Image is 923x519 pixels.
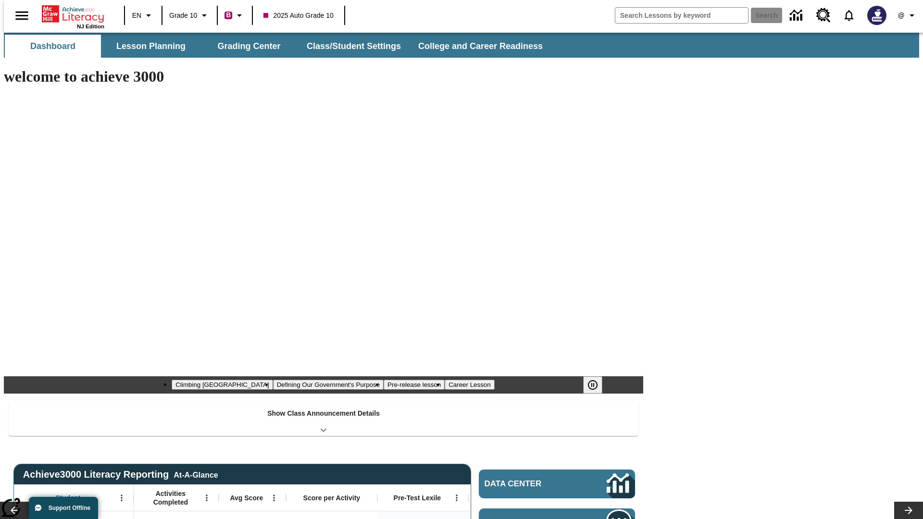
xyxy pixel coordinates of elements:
div: Home [42,3,104,29]
p: Show Class Announcement Details [267,408,380,419]
button: Slide 2 Defining Our Government's Purpose [273,380,384,390]
a: Data Center [479,470,635,498]
button: Dashboard [5,35,101,58]
span: Pre-Test Lexile [394,494,441,502]
button: Class/Student Settings [299,35,409,58]
a: Data Center [784,2,811,29]
div: SubNavbar [4,33,919,58]
button: Grading Center [201,35,297,58]
div: At-A-Glance [174,469,218,480]
h1: welcome to achieve 3000 [4,68,643,86]
span: EN [132,11,141,21]
button: Pause [583,376,602,394]
button: Boost Class color is violet red. Change class color [221,7,249,24]
button: Lesson Planning [103,35,199,58]
button: Open Menu [200,491,214,505]
button: Open Menu [267,491,281,505]
span: 2025 Auto Grade 10 [263,11,333,21]
span: Avg Score [230,494,263,502]
button: Profile/Settings [892,7,923,24]
button: Select a new avatar [861,3,892,28]
button: College and Career Readiness [411,35,550,58]
button: Grade: Grade 10, Select a grade [165,7,214,24]
span: Student [55,494,80,502]
span: Support Offline [49,505,90,511]
button: Support Offline [29,497,98,519]
button: Slide 1 Climbing Mount Tai [172,380,273,390]
span: Score per Activity [303,494,361,502]
button: Open Menu [449,491,464,505]
div: Pause [583,376,612,394]
button: Slide 3 Pre-release lesson [384,380,445,390]
img: Avatar [867,6,886,25]
span: Achieve3000 Literacy Reporting [23,469,218,480]
a: Home [42,4,104,24]
button: Open side menu [8,1,36,30]
button: Slide 4 Career Lesson [445,380,494,390]
span: Grade 10 [169,11,197,21]
span: NJ Edition [77,24,104,29]
input: search field [615,8,748,23]
span: B [226,9,231,21]
a: Notifications [836,3,861,28]
a: Resource Center, Will open in new tab [811,2,836,28]
button: Lesson carousel, Next [894,502,923,519]
button: Open Menu [114,491,129,505]
span: Data Center [485,479,574,489]
span: Activities Completed [139,489,202,507]
span: @ [898,11,904,21]
div: SubNavbar [4,35,551,58]
button: Language: EN, Select a language [128,7,159,24]
div: Show Class Announcement Details [9,403,638,436]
